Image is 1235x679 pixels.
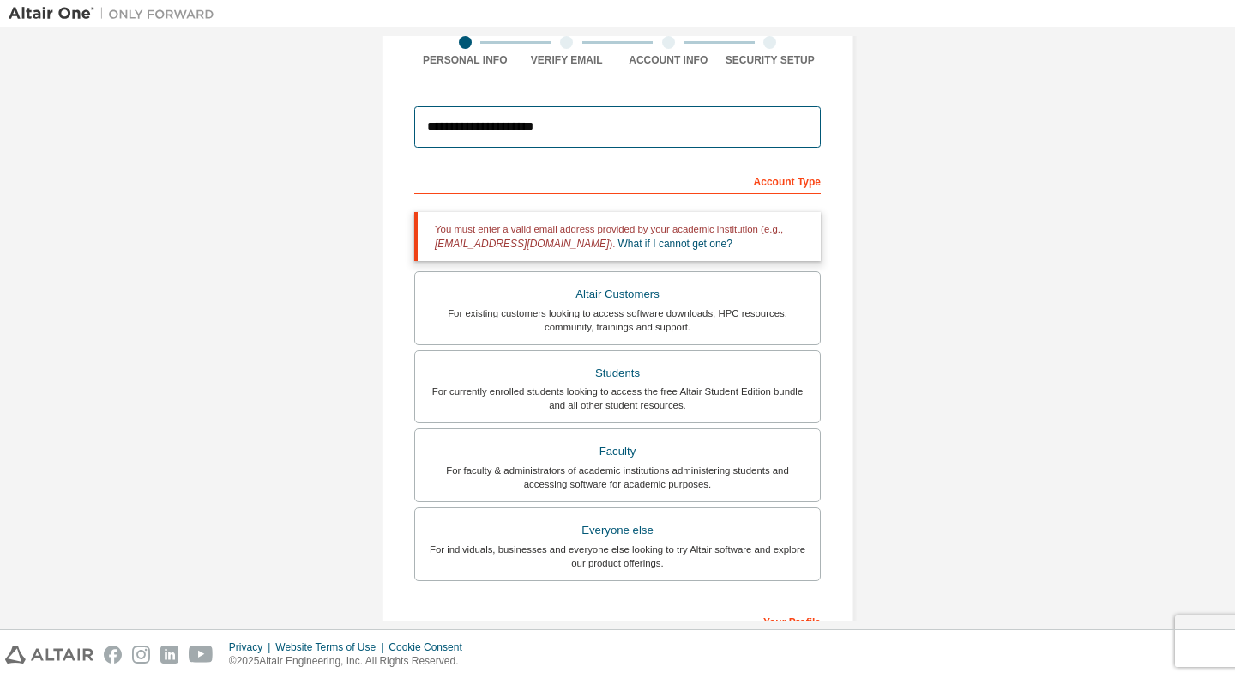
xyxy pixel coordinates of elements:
[435,238,609,250] span: [EMAIL_ADDRESS][DOMAIN_NAME]
[414,53,516,67] div: Personal Info
[425,464,810,491] div: For faculty & administrators of academic institutions administering students and accessing softwa...
[414,212,821,261] div: You must enter a valid email address provided by your academic institution (e.g., ).
[720,53,822,67] div: Security Setup
[229,640,275,654] div: Privacy
[425,385,810,412] div: For currently enrolled students looking to access the free Altair Student Edition bundle and all ...
[189,646,214,664] img: youtube.svg
[425,282,810,306] div: Altair Customers
[275,640,389,654] div: Website Terms of Use
[425,543,810,570] div: For individuals, businesses and everyone else looking to try Altair software and explore our prod...
[617,53,720,67] div: Account Info
[414,167,821,194] div: Account Type
[229,654,473,669] p: © 2025 Altair Engineering, Inc. All Rights Reserved.
[516,53,618,67] div: Verify Email
[9,5,223,22] img: Altair One
[104,646,122,664] img: facebook.svg
[414,607,821,634] div: Your Profile
[132,646,150,664] img: instagram.svg
[389,640,472,654] div: Cookie Consent
[5,646,93,664] img: altair_logo.svg
[425,518,810,543] div: Everyone else
[425,361,810,385] div: Students
[160,646,178,664] img: linkedin.svg
[618,238,732,250] a: What if I cannot get one?
[425,440,810,464] div: Faculty
[425,306,810,334] div: For existing customers looking to access software downloads, HPC resources, community, trainings ...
